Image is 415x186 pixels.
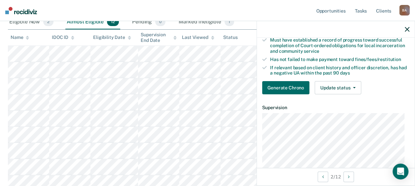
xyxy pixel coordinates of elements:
[270,65,409,76] div: If relevant based on client history and officer discretion, has had a negative UA within the past 90
[131,15,167,29] div: Pending
[93,35,131,40] div: Eligibility Date
[177,15,235,29] div: Marked Ineligible
[355,57,401,62] span: fines/fees/restitution
[5,7,37,14] img: Recidiviz
[270,37,409,54] div: Must have established a record of progress toward successful completion of Court-ordered obligati...
[343,171,354,182] button: Next Opportunity
[182,35,214,40] div: Last Viewed
[393,164,408,179] div: Open Intercom Messenger
[304,48,319,54] span: service
[262,81,309,94] button: Generate Chrono
[318,171,328,182] button: Previous Opportunity
[52,35,74,40] div: IDOC ID
[43,17,53,26] span: 2
[225,17,234,26] span: 1
[262,105,409,110] dt: Supervision
[399,5,410,15] div: B A
[65,15,120,29] div: Almost Eligible
[270,57,409,62] div: Has not failed to make payment toward
[107,17,119,26] span: 12
[340,70,350,76] span: days
[223,35,237,40] div: Status
[315,81,361,94] button: Update status
[155,17,165,26] span: 0
[257,168,415,185] div: 2 / 12
[11,35,29,40] div: Name
[141,32,177,43] div: Supervision End Date
[8,15,55,29] div: Eligible Now
[262,81,312,94] a: Navigate to form link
